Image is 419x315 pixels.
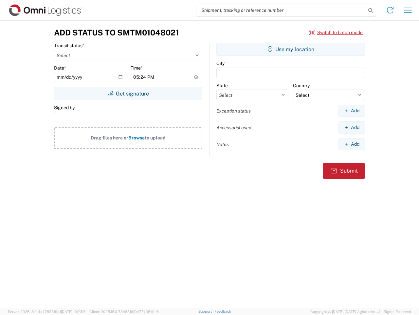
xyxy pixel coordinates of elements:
label: Accessorial used [216,125,251,131]
span: [DATE] 08:10:16 [133,310,159,314]
span: Server: 2025.18.0-4e47823f9d1 [8,310,86,314]
button: Use my location [216,43,365,56]
button: Add [338,105,365,117]
label: Country [293,83,310,89]
a: Feedback [214,309,231,313]
input: Shipment, tracking or reference number [196,4,366,16]
a: Support [198,309,215,313]
label: Date [54,65,66,71]
button: Get signature [54,87,202,100]
h3: Add Status to SMTM01048021 [54,28,179,37]
span: Client: 2025.18.0-7346316 [89,310,159,314]
label: City [216,60,225,66]
span: [DATE] 10:23:21 [61,310,86,314]
button: Submit [323,163,365,179]
label: Exception status [216,108,251,114]
label: Time [131,65,143,71]
label: State [216,83,228,89]
button: Switch to batch mode [309,27,363,38]
label: Transit status [54,43,84,49]
span: Drag files here or [91,135,128,140]
span: to upload [145,135,166,140]
button: Add [338,121,365,134]
button: Add [338,138,365,150]
span: Browse [128,135,145,140]
span: Copyright © [DATE]-[DATE] Agistix Inc., All Rights Reserved [310,309,411,315]
label: Notes [216,141,229,147]
label: Signed by [54,105,75,111]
